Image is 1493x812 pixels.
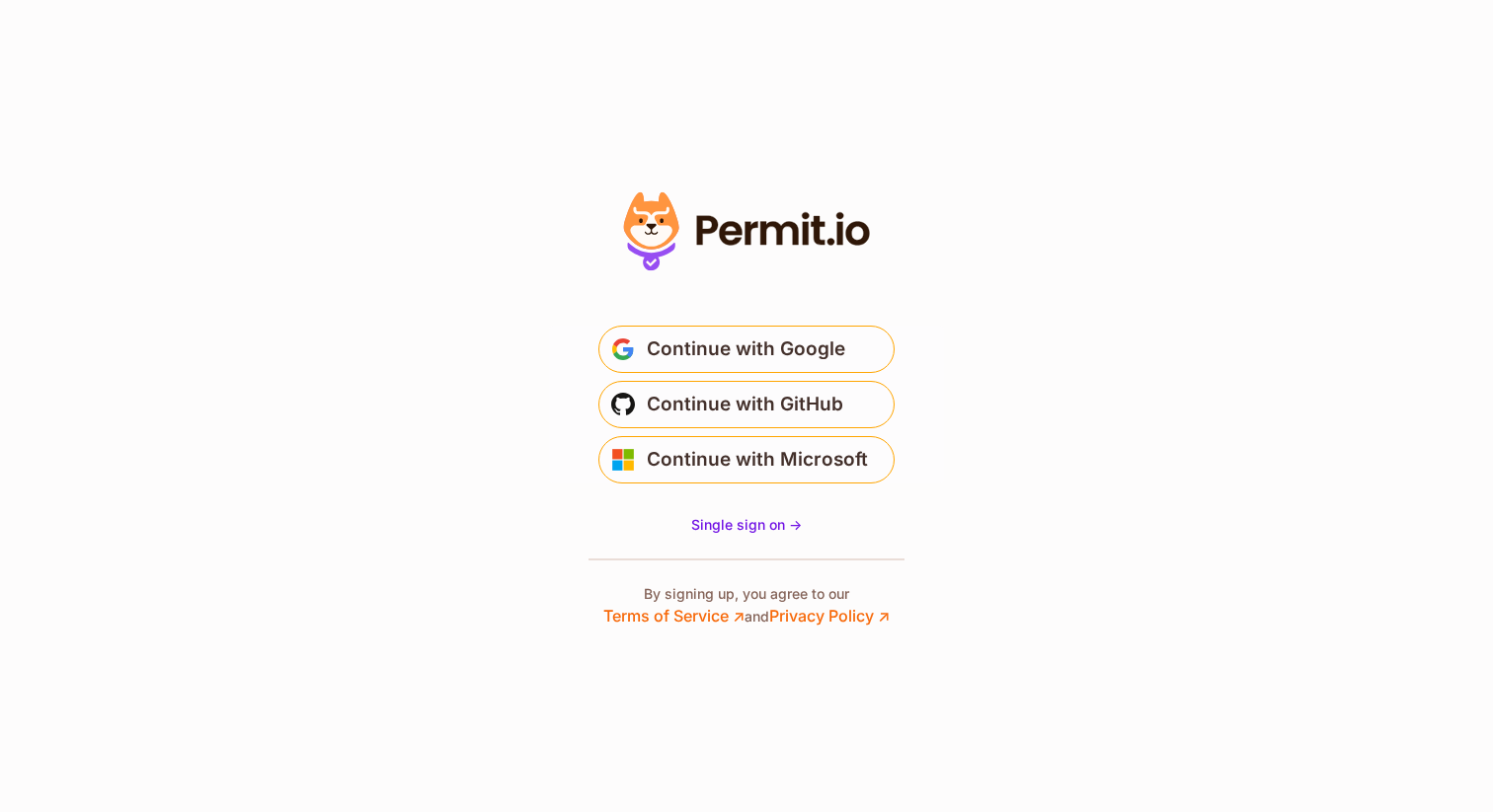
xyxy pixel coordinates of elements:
[691,515,802,535] a: Single sign on ->
[691,516,802,533] span: Single sign on ->
[603,584,890,627] p: By signing up, you agree to our and
[769,606,890,626] a: Privacy Policy ↗
[647,333,845,365] span: Continue with Google
[598,381,895,428] button: Continue with GitHub
[598,326,895,373] button: Continue with Google
[647,444,868,476] span: Continue with Microsoft
[647,389,843,420] span: Continue with GitHub
[598,436,895,483] button: Continue with Microsoft
[603,606,745,626] a: Terms of Service ↗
